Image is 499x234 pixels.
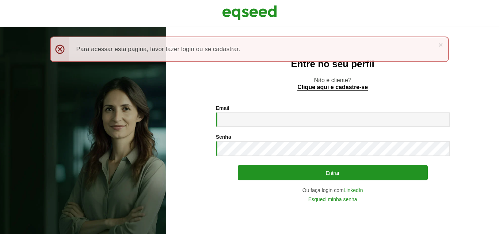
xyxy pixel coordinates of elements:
label: Senha [216,134,231,139]
button: Entrar [238,165,428,180]
a: × [438,41,443,49]
p: Não é cliente? [181,77,484,91]
div: Para acessar esta página, favor fazer login ou se cadastrar. [50,37,449,62]
label: Email [216,106,229,111]
a: Clique aqui e cadastre-se [297,84,368,91]
a: LinkedIn [344,188,363,193]
div: Ou faça login com [216,188,450,193]
a: Esqueci minha senha [308,197,357,202]
img: EqSeed Logo [222,4,277,22]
